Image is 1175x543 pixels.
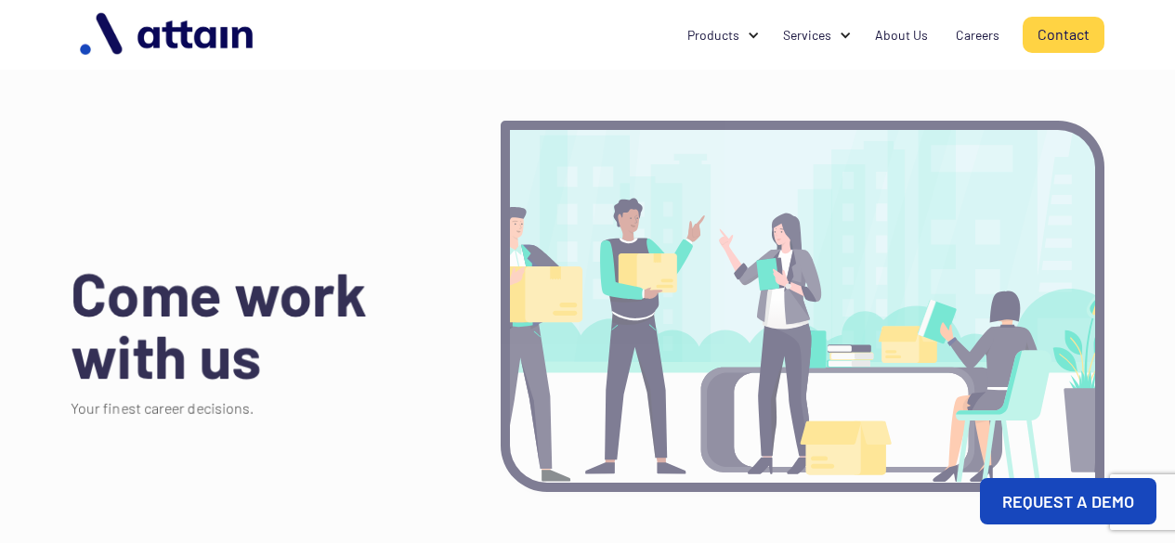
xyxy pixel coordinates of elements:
div: About Us [875,26,928,45]
a: Careers [942,18,1013,53]
div: Services [769,18,861,53]
a: About Us [861,18,942,53]
a: Contact [1023,17,1104,53]
p: Your finest career decisions. [71,396,254,419]
h1: Come work with us [71,261,396,387]
img: logo [71,6,266,64]
a: REQUEST A DEMO [980,478,1156,524]
div: Products [673,18,769,53]
div: Careers [956,26,999,45]
div: Services [783,26,831,45]
div: Products [687,26,739,45]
